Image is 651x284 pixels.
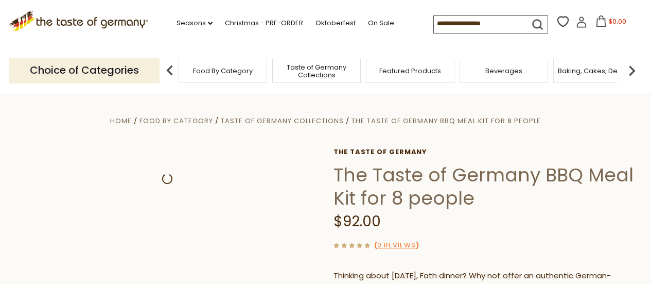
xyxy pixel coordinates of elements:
span: ( ) [374,240,419,250]
a: Featured Products [379,67,441,75]
a: Taste of Germany Collections [221,116,344,126]
span: $92.00 [333,211,381,231]
a: The Taste of Germany BBQ Meal Kit for 8 people [351,116,541,126]
a: Home [110,116,132,126]
span: $0.00 [609,17,626,26]
a: Christmas - PRE-ORDER [225,18,303,29]
a: Beverages [485,67,522,75]
img: previous arrow [160,60,180,81]
a: On Sale [368,18,394,29]
img: next arrow [622,60,642,81]
a: Food By Category [139,116,213,126]
a: 0 Reviews [377,240,416,251]
p: Choice of Categories [9,58,160,83]
a: Seasons [177,18,213,29]
a: The Taste of Germany [333,148,635,156]
button: $0.00 [589,15,633,31]
a: Food By Category [193,67,253,75]
a: Oktoberfest [315,18,356,29]
h1: The Taste of Germany BBQ Meal Kit for 8 people [333,163,635,210]
a: Taste of Germany Collections [275,63,358,79]
a: Baking, Cakes, Desserts [558,67,638,75]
